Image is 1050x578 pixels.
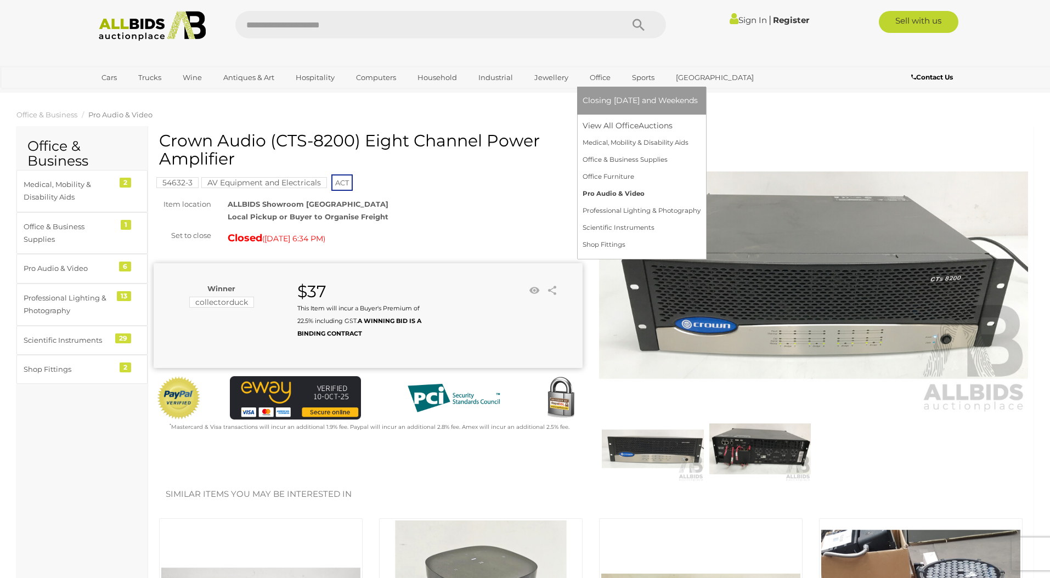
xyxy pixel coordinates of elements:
[264,234,323,243] span: [DATE] 6:34 PM
[216,69,281,87] a: Antiques & Art
[16,170,148,212] a: Medical, Mobility & Disability Aids 2
[176,69,209,87] a: Wine
[170,423,569,430] small: Mastercard & Visa transactions will incur an additional 1.9% fee. Paypal will incur an additional...
[773,15,809,25] a: Register
[27,139,137,169] h2: Office & Business
[145,229,219,242] div: Set to close
[115,333,131,343] div: 29
[539,376,583,420] img: Secured by Rapid SSL
[145,198,219,211] div: Item location
[911,71,956,83] a: Contact Us
[93,11,212,41] img: Allbids.com.au
[297,304,421,338] small: This Item will incur a Buyer's Premium of 22.5% including GST.
[730,15,767,25] a: Sign In
[911,73,953,81] b: Contact Us
[297,317,421,337] b: A WINNING BID IS A BINDING CONTRACT
[709,416,811,482] img: Crown Audio (CTS-8200) Eight Channel Power Amplifier
[201,177,327,188] mark: AV Equipment and Electricals
[16,110,77,119] a: Office & Business
[189,297,254,308] mark: collectorduck
[471,69,520,87] a: Industrial
[527,69,575,87] a: Jewellery
[24,220,114,246] div: Office & Business Supplies
[669,69,761,87] a: [GEOGRAPHIC_DATA]
[230,376,361,420] img: eWAY Payment Gateway
[602,416,704,482] img: Crown Audio (CTS-8200) Eight Channel Power Amplifier
[120,362,131,372] div: 2
[119,262,131,271] div: 6
[166,490,1016,499] h2: Similar items you may be interested in
[24,178,114,204] div: Medical, Mobility & Disability Aids
[156,178,199,187] a: 54632-3
[349,69,403,87] a: Computers
[228,212,388,221] strong: Local Pickup or Buyer to Organise Freight
[156,376,201,420] img: Official PayPal Seal
[159,132,580,168] h1: Crown Audio (CTS-8200) Eight Channel Power Amplifier
[94,69,124,87] a: Cars
[625,69,662,87] a: Sports
[262,234,325,243] span: ( )
[156,177,199,188] mark: 54632-3
[16,254,148,283] a: Pro Audio & Video 6
[88,110,153,119] a: Pro Audio & Video
[121,220,131,230] div: 1
[201,178,327,187] a: AV Equipment and Electricals
[16,355,148,384] a: Shop Fittings 2
[611,11,666,38] button: Search
[16,326,148,355] a: Scientific Instruments 29
[24,363,114,376] div: Shop Fittings
[24,262,114,275] div: Pro Audio & Video
[769,14,771,26] span: |
[289,69,342,87] a: Hospitality
[228,200,388,208] strong: ALLBIDS Showroom [GEOGRAPHIC_DATA]
[410,69,464,87] a: Household
[24,292,114,318] div: Professional Lighting & Photography
[117,291,131,301] div: 13
[399,376,509,420] img: PCI DSS compliant
[16,212,148,254] a: Office & Business Supplies 1
[526,282,543,299] li: Watch this item
[228,232,262,244] strong: Closed
[16,284,148,326] a: Professional Lighting & Photography 13
[207,284,235,293] b: Winner
[24,334,114,347] div: Scientific Instruments
[879,11,958,33] a: Sell with us
[331,174,353,191] span: ACT
[297,281,326,302] strong: $37
[599,137,1028,413] img: Crown Audio (CTS-8200) Eight Channel Power Amplifier
[583,69,618,87] a: Office
[120,178,131,188] div: 2
[131,69,168,87] a: Trucks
